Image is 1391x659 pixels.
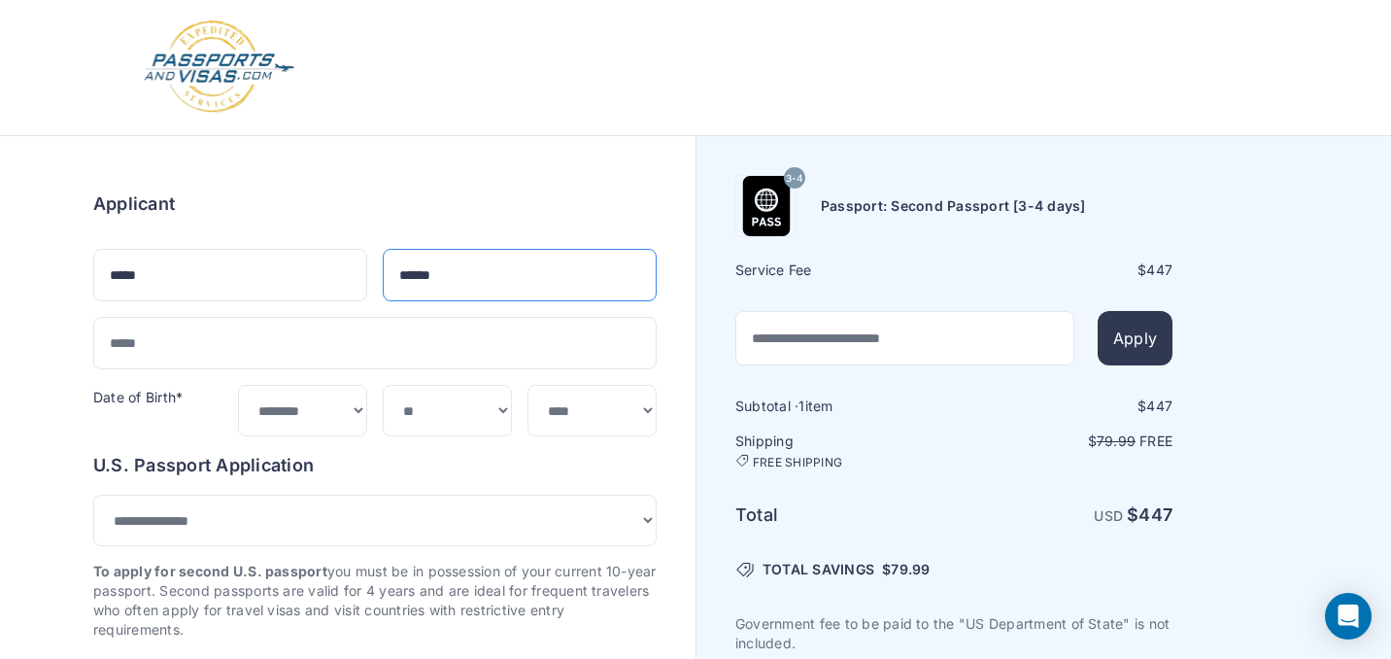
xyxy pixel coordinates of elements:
[1325,593,1372,640] div: Open Intercom Messenger
[763,560,874,579] span: TOTAL SAVINGS
[821,196,1086,216] h6: Passport: Second Passport [3-4 days]
[956,397,1172,416] div: $
[1098,311,1172,365] button: Apply
[735,614,1172,653] p: Government fee to be paid to the "US Department of State" is not included.
[736,176,797,236] img: Product Name
[93,452,657,479] h6: U.S. Passport Application
[1146,398,1172,414] span: 447
[786,166,804,191] span: 3-4
[956,260,1172,280] div: $
[891,561,930,577] span: 79.99
[93,562,657,640] p: you must be in possession of your current 10-year passport. Second passports are valid for 4 year...
[798,398,804,414] span: 1
[93,191,175,218] h6: Applicant
[142,19,296,116] img: Logo
[1127,504,1172,525] strong: $
[1146,261,1172,278] span: 447
[1138,504,1172,525] span: 447
[753,455,842,470] span: FREE SHIPPING
[956,432,1172,451] p: $
[735,432,952,470] h6: Shipping
[1097,433,1136,449] span: 79.99
[735,502,952,529] h6: Total
[882,560,930,579] span: $
[1094,507,1123,524] span: USD
[93,389,183,405] label: Date of Birth*
[735,260,952,280] h6: Service Fee
[735,397,952,416] h6: Subtotal · item
[93,563,327,579] strong: To apply for second U.S. passport
[1139,433,1172,449] span: Free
